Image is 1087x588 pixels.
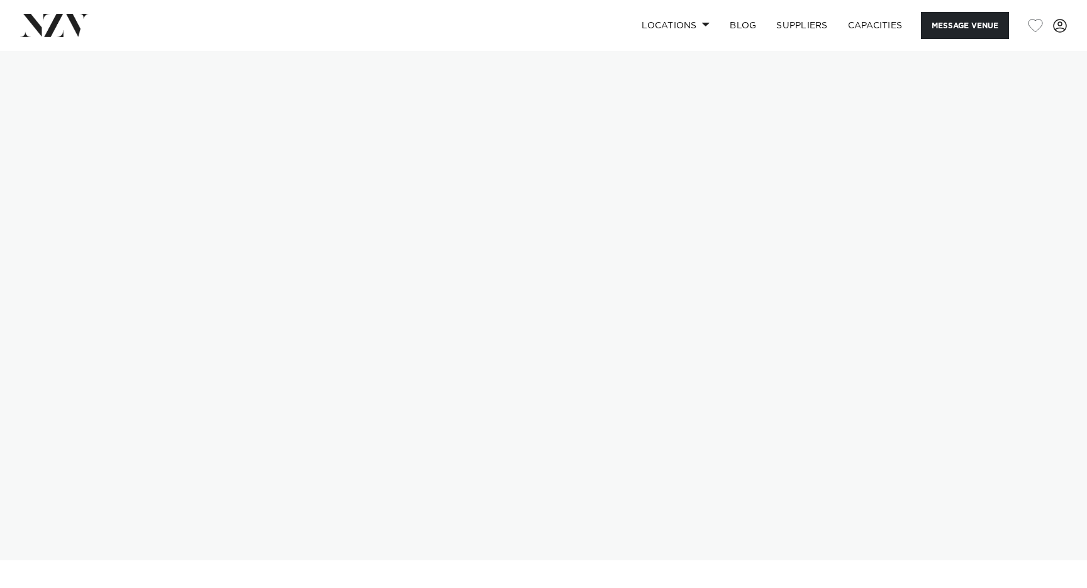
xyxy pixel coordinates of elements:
button: Message Venue [921,12,1009,39]
a: SUPPLIERS [766,12,837,39]
a: Locations [632,12,720,39]
img: nzv-logo.png [20,14,89,36]
a: BLOG [720,12,766,39]
a: Capacities [838,12,913,39]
